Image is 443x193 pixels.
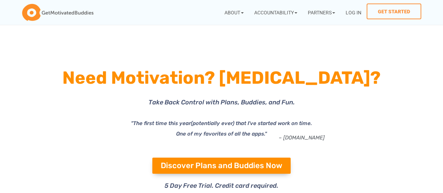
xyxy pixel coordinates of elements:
a: About [219,4,249,21]
a: Get Started [367,4,421,19]
h1: Need Motivation? [MEDICAL_DATA]? [33,65,411,90]
a: Log In [340,4,367,21]
a: Discover Plans and Buddies Now [152,158,291,174]
span: 5 Day Free Trial. Credit card required. [165,182,278,189]
i: (potentially ever) that I've started work on time. One of my favorites of all the apps." [176,120,312,137]
img: GetMotivatedBuddies [22,4,94,21]
a: Partners [303,4,340,21]
a: Accountability [249,4,303,21]
i: "The first time this year [131,120,191,126]
a: – [DOMAIN_NAME] [279,135,325,141]
span: Take Back Control with Plans, Buddies, and Fun. [148,98,295,106]
span: Discover Plans and Buddies Now [161,162,282,170]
